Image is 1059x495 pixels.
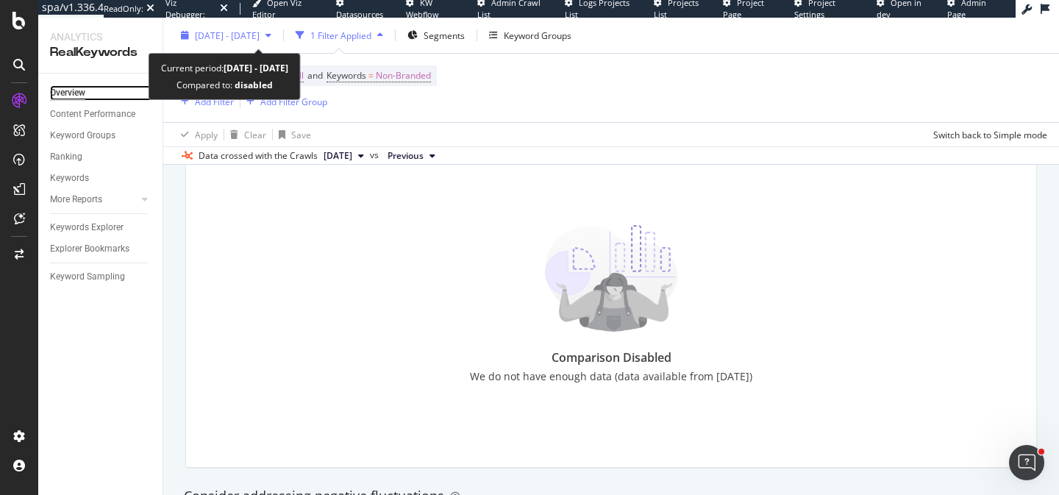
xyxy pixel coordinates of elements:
div: Overview [50,85,85,101]
div: Switch back to Simple mode [933,128,1047,140]
button: Save [273,123,311,146]
div: RealKeywords [50,44,151,61]
button: Clear [224,123,266,146]
div: Content Performance [50,107,135,122]
div: Keyword Groups [504,29,571,41]
span: Non-Branded [376,65,431,86]
div: More Reports [50,192,102,207]
div: 1 Filter Applied [310,29,371,41]
div: Keywords Explorer [50,220,124,235]
span: [DATE] - [DATE] [195,29,260,41]
div: Add Filter [195,95,234,107]
span: Keywords [327,69,366,82]
button: Previous [382,147,441,165]
a: Keyword Sampling [50,269,152,285]
div: Explorer Bookmarks [50,241,129,257]
div: Keyword Sampling [50,269,125,285]
b: disabled [232,79,273,91]
button: Segments [402,24,471,47]
div: Clear [244,128,266,140]
div: ReadOnly: [104,3,143,15]
div: Ranking [50,149,82,165]
button: Add Filter Group [240,93,327,110]
button: [DATE] - [DATE] [175,24,277,47]
div: Comparison Disabled [552,349,671,366]
span: Segments [424,29,465,41]
div: Add Filter Group [260,95,327,107]
span: Previous [388,149,424,163]
div: Keywords [50,171,89,186]
a: Explorer Bookmarks [50,241,152,257]
button: Apply [175,123,218,146]
div: We do not have enough data (data available from [DATE]) [470,369,752,384]
a: Keyword Groups [50,128,152,143]
b: [DATE] - [DATE] [224,62,288,74]
a: More Reports [50,192,138,207]
div: Analytics [50,29,151,44]
button: 1 Filter Applied [290,24,389,47]
img: DOMkxPr1.png [544,225,678,332]
a: Keywords [50,171,152,186]
button: Add Filter [175,93,234,110]
a: Content Performance [50,107,152,122]
div: Current period: [161,60,288,76]
div: Compared to: [176,76,273,93]
span: 2025 Aug. 14th [324,149,352,163]
div: Data crossed with the Crawls [199,149,318,163]
div: Keyword Groups [50,128,115,143]
iframe: Intercom live chat [1009,445,1044,480]
span: Datasources [336,9,383,20]
div: Save [291,128,311,140]
a: Overview [50,85,152,101]
span: and [307,69,323,82]
span: = [368,69,374,82]
div: Apply [195,128,218,140]
button: Keyword Groups [483,24,577,47]
button: Switch back to Simple mode [927,123,1047,146]
button: [DATE] [318,147,370,165]
span: vs [370,149,382,162]
a: Keywords Explorer [50,220,152,235]
a: Ranking [50,149,152,165]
